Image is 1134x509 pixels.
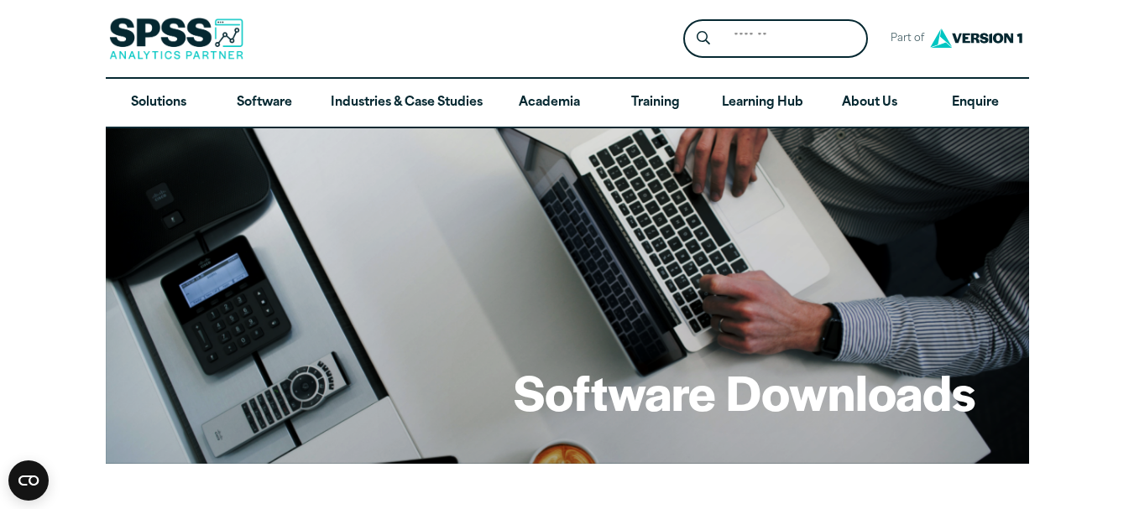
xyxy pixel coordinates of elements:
a: Software [212,79,317,127]
span: Part of [881,27,926,51]
a: Enquire [922,79,1028,127]
nav: Desktop version of site main menu [106,79,1029,127]
form: Site Header Search Form [683,19,868,59]
a: Training [602,79,708,127]
button: Search magnifying glass icon [687,23,719,55]
a: Academia [496,79,602,127]
a: About Us [817,79,922,127]
img: SPSS Analytics Partner [109,18,243,60]
h1: Software Downloads [514,359,975,424]
a: Learning Hub [708,79,817,127]
svg: Search magnifying glass icon [697,31,710,45]
img: Version1 Logo [926,23,1027,54]
a: Industries & Case Studies [317,79,496,127]
button: Open CMP widget [8,460,49,501]
a: Solutions [106,79,212,127]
